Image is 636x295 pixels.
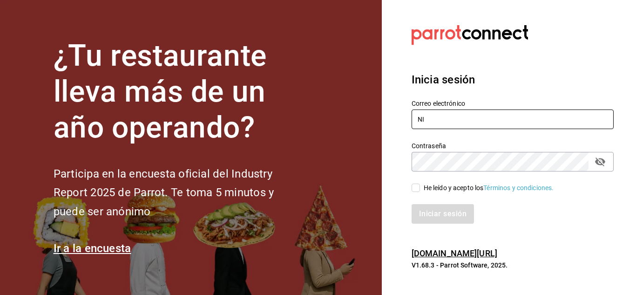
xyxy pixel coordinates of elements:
input: Ingresa tu correo electrónico [412,110,614,129]
h3: Inicia sesión [412,71,614,88]
label: Contraseña [412,143,614,149]
div: He leído y acepto los [424,183,554,193]
button: passwordField [592,154,608,170]
a: Términos y condiciones. [483,184,554,192]
a: [DOMAIN_NAME][URL] [412,248,497,258]
p: V1.68.3 - Parrot Software, 2025. [412,261,614,270]
h2: Participa en la encuesta oficial del Industry Report 2025 de Parrot. Te toma 5 minutos y puede se... [54,165,305,221]
label: Correo electrónico [412,100,614,107]
h1: ¿Tu restaurante lleva más de un año operando? [54,38,305,145]
a: Ir a la encuesta [54,242,131,255]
